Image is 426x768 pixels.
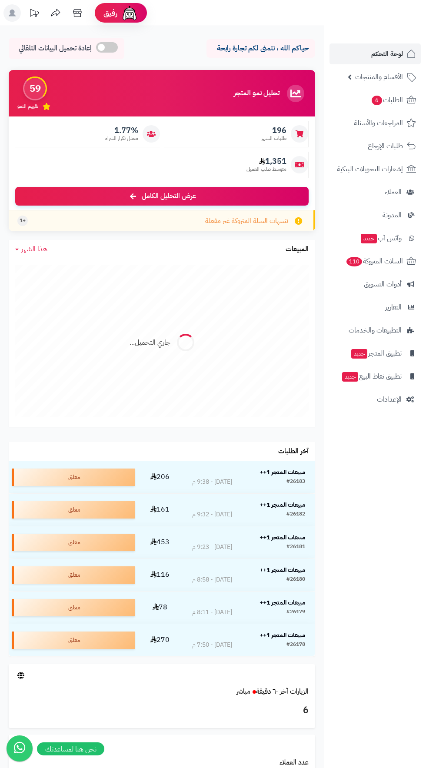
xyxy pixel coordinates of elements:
[234,90,280,97] h3: تحليل نمو المتجر
[17,103,38,110] span: تقييم النمو
[349,324,402,336] span: التطبيقات والخدمات
[121,4,138,22] img: ai-face.png
[351,349,367,359] span: جديد
[329,228,421,249] a: وآتس آبجديد
[329,136,421,156] a: طلبات الإرجاع
[364,278,402,290] span: أدوات التسويق
[354,117,403,129] span: المراجعات والأسئلة
[12,534,135,551] div: معلق
[260,533,305,542] strong: مبيعات المتجر 1++
[105,135,138,142] span: معدل تكرار الشراء
[329,90,421,110] a: الطلبات6
[260,468,305,477] strong: مبيعات المتجر 1++
[15,187,309,206] a: عرض التحليل الكامل
[385,186,402,198] span: العملاء
[342,372,358,382] span: جديد
[261,126,286,135] span: 196
[278,448,309,455] h3: آخر الطلبات
[329,251,421,272] a: السلات المتروكة110
[371,94,403,106] span: الطلبات
[105,126,138,135] span: 1.77%
[12,501,135,519] div: معلق
[192,543,232,552] div: [DATE] - 9:23 م
[368,140,403,152] span: طلبات الإرجاع
[12,566,135,584] div: معلق
[383,209,402,221] span: المدونة
[246,166,286,173] span: متوسط طلب العميل
[260,598,305,607] strong: مبيعات المتجر 1++
[280,757,309,768] a: عدد العملاء
[372,96,382,105] span: 6
[192,575,232,584] div: [DATE] - 8:58 م
[329,159,421,180] a: إشعارات التحويلات البنكية
[329,389,421,410] a: الإعدادات
[361,234,377,243] span: جديد
[138,526,182,559] td: 453
[130,338,170,348] div: جاري التحميل...
[286,641,305,649] div: #26178
[377,393,402,406] span: الإعدادات
[138,559,182,591] td: 116
[337,163,403,175] span: إشعارات التحويلات البنكية
[260,565,305,575] strong: مبيعات المتجر 1++
[355,71,403,83] span: الأقسام والمنتجات
[12,469,135,486] div: معلق
[12,632,135,649] div: معلق
[286,478,305,486] div: #26183
[12,599,135,616] div: معلق
[286,543,305,552] div: #26181
[23,4,45,24] a: تحديثات المنصة
[192,510,232,519] div: [DATE] - 9:32 م
[138,624,182,656] td: 270
[192,608,232,617] div: [DATE] - 8:11 م
[213,43,309,53] p: حياكم الله ، نتمنى لكم تجارة رابحة
[329,205,421,226] a: المدونة
[260,500,305,509] strong: مبيعات المتجر 1++
[138,592,182,624] td: 78
[385,301,402,313] span: التقارير
[205,216,288,226] span: تنبيهات السلة المتروكة غير مفعلة
[286,510,305,519] div: #26182
[21,244,47,254] span: هذا الشهر
[360,232,402,244] span: وآتس آب
[329,113,421,133] a: المراجعات والأسئلة
[329,297,421,318] a: التقارير
[261,135,286,142] span: طلبات الشهر
[138,494,182,526] td: 161
[350,347,402,359] span: تطبيق المتجر
[329,366,421,387] a: تطبيق نقاط البيعجديد
[236,686,250,697] small: مباشر
[236,686,309,697] a: الزيارات آخر ٦٠ دقيقةمباشر
[329,43,421,64] a: لوحة التحكم
[192,478,232,486] div: [DATE] - 9:38 م
[142,191,196,201] span: عرض التحليل الكامل
[15,244,47,254] a: هذا الشهر
[329,274,421,295] a: أدوات التسويق
[246,156,286,166] span: 1,351
[103,8,117,18] span: رفيق
[329,343,421,364] a: تطبيق المتجرجديد
[329,182,421,203] a: العملاء
[260,631,305,640] strong: مبيعات المتجر 1++
[138,461,182,493] td: 206
[371,48,403,60] span: لوحة التحكم
[20,217,26,224] span: +1
[19,43,92,53] span: إعادة تحميل البيانات التلقائي
[15,703,309,718] h3: 6
[346,257,362,266] span: 110
[192,641,232,649] div: [DATE] - 7:50 م
[286,608,305,617] div: #26179
[286,246,309,253] h3: المبيعات
[286,575,305,584] div: #26180
[346,255,403,267] span: السلات المتروكة
[341,370,402,382] span: تطبيق نقاط البيع
[329,320,421,341] a: التطبيقات والخدمات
